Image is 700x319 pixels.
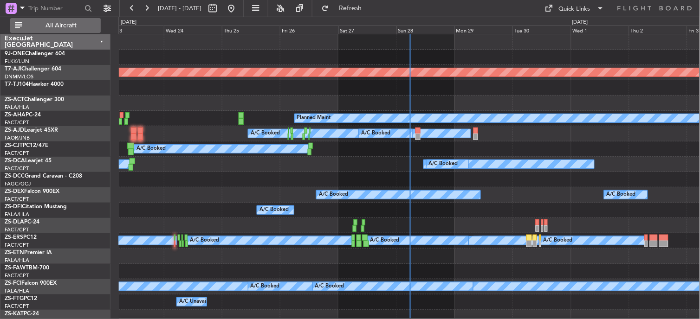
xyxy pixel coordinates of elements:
[5,66,61,72] a: T7-AJIChallenger 604
[572,19,588,26] div: [DATE]
[259,203,289,217] div: A/C Booked
[5,165,29,172] a: FACT/CPT
[5,158,52,164] a: ZS-DCALearjet 45
[5,219,24,225] span: ZS-DLA
[454,26,512,34] div: Mon 29
[5,296,24,301] span: ZS-FTG
[106,26,164,34] div: Tue 23
[5,204,22,210] span: ZS-DFI
[315,280,344,293] div: A/C Booked
[5,250,24,255] span: ZS-ETN
[5,173,25,179] span: ZS-DCC
[5,51,25,57] span: 9J-ONE
[5,235,23,240] span: ZS-ERS
[317,1,373,16] button: Refresh
[251,127,280,140] div: A/C Booked
[338,26,396,34] div: Sat 27
[571,26,629,34] div: Wed 1
[512,26,570,34] div: Tue 30
[5,211,29,218] a: FALA/HLA
[331,5,370,12] span: Refresh
[5,58,29,65] a: FLKK/LUN
[5,158,25,164] span: ZS-DCA
[136,142,166,156] div: A/C Booked
[5,173,82,179] a: ZS-DCCGrand Caravan - C208
[121,19,136,26] div: [DATE]
[5,128,58,133] a: ZS-AJDLearjet 45XR
[5,189,59,194] a: ZS-DEXFalcon 900EX
[370,234,399,248] div: A/C Booked
[5,303,29,310] a: FACT/CPT
[5,311,24,317] span: ZS-KAT
[319,188,348,202] div: A/C Booked
[5,143,23,148] span: ZS-CJT
[5,180,31,187] a: FAGC/GCJ
[28,1,82,15] input: Trip Number
[361,127,390,140] div: A/C Booked
[5,134,30,141] a: FAOR/JNB
[297,111,331,125] div: Planned Maint
[24,22,98,29] span: All Aircraft
[5,128,24,133] span: ZS-AJD
[5,265,26,271] span: ZS-FAW
[5,189,24,194] span: ZS-DEX
[5,73,33,80] a: DNMM/LOS
[5,82,29,87] span: T7-TJ104
[251,280,280,293] div: A/C Booked
[607,188,636,202] div: A/C Booked
[5,311,39,317] a: ZS-KATPC-24
[5,196,29,203] a: FACT/CPT
[5,66,21,72] span: T7-AJI
[190,234,219,248] div: A/C Booked
[5,272,29,279] a: FACT/CPT
[5,235,37,240] a: ZS-ERSPC12
[5,265,49,271] a: ZS-FAWTBM-700
[5,82,64,87] a: T7-TJ104Hawker 4000
[5,104,29,111] a: FALA/HLA
[5,150,29,157] a: FACT/CPT
[5,143,48,148] a: ZS-CJTPC12/47E
[396,26,454,34] div: Sun 28
[5,112,41,118] a: ZS-AHAPC-24
[5,226,29,233] a: FACT/CPT
[5,242,29,249] a: FACT/CPT
[158,4,201,13] span: [DATE] - [DATE]
[179,295,218,309] div: A/C Unavailable
[5,219,39,225] a: ZS-DLAPC-24
[5,296,37,301] a: ZS-FTGPC12
[5,119,29,126] a: FACT/CPT
[5,281,57,286] a: ZS-FCIFalcon 900EX
[5,97,64,102] a: ZS-ACTChallenger 300
[5,250,52,255] a: ZS-ETNPremier IA
[5,287,29,294] a: FALA/HLA
[280,26,338,34] div: Fri 26
[629,26,687,34] div: Thu 2
[544,234,573,248] div: A/C Booked
[5,97,24,102] span: ZS-ACT
[5,51,65,57] a: 9J-ONEChallenger 604
[540,1,609,16] button: Quick Links
[559,5,590,14] div: Quick Links
[5,257,29,264] a: FALA/HLA
[10,18,101,33] button: All Aircraft
[222,26,280,34] div: Thu 25
[5,281,21,286] span: ZS-FCI
[5,204,67,210] a: ZS-DFICitation Mustang
[429,157,458,171] div: A/C Booked
[5,112,26,118] span: ZS-AHA
[164,26,222,34] div: Wed 24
